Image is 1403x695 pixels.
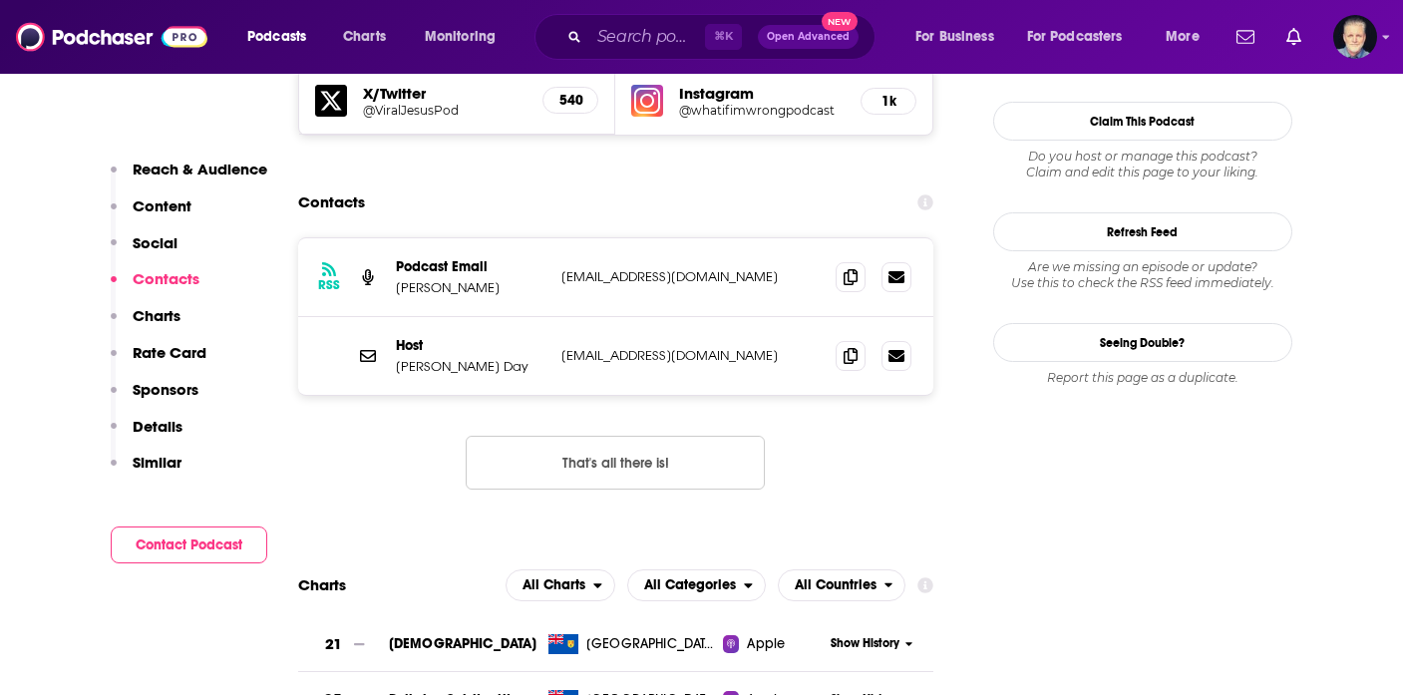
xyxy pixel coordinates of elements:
[318,277,340,293] h3: RSS
[901,21,1019,53] button: open menu
[1333,15,1377,59] img: User Profile
[506,569,615,601] h2: Platforms
[506,569,615,601] button: open menu
[747,634,785,654] span: Apple
[133,269,199,288] p: Contacts
[1333,15,1377,59] span: Logged in as JonesLiterary
[363,103,527,118] a: @ViralJesusPod
[561,268,821,285] p: [EMAIL_ADDRESS][DOMAIN_NAME]
[627,569,766,601] h2: Categories
[111,269,199,306] button: Contacts
[993,149,1292,165] span: Do you host or manage this podcast?
[1152,21,1225,53] button: open menu
[778,569,906,601] button: open menu
[133,233,177,252] p: Social
[298,183,365,221] h2: Contacts
[133,196,191,215] p: Content
[993,370,1292,386] div: Report this page as a duplicate.
[553,14,894,60] div: Search podcasts, credits, & more...
[540,634,723,654] a: [GEOGRAPHIC_DATA]
[111,196,191,233] button: Content
[993,259,1292,291] div: Are we missing an episode or update? Use this to check the RSS feed immediately.
[466,436,765,490] button: Nothing here.
[396,337,545,354] p: Host
[915,23,994,51] span: For Business
[133,343,206,362] p: Rate Card
[993,212,1292,251] button: Refresh Feed
[795,578,877,592] span: All Countries
[133,160,267,178] p: Reach & Audience
[705,24,742,50] span: ⌘ K
[679,84,845,103] h5: Instagram
[559,92,581,109] h5: 540
[233,21,332,53] button: open menu
[877,93,899,110] h5: 1k
[1333,15,1377,59] button: Show profile menu
[1228,20,1262,54] a: Show notifications dropdown
[111,233,177,270] button: Social
[389,635,537,652] a: [DEMOGRAPHIC_DATA]
[831,635,899,652] span: Show History
[411,21,522,53] button: open menu
[993,102,1292,141] button: Claim This Podcast
[363,84,527,103] h5: X/Twitter
[111,380,198,417] button: Sponsors
[343,23,386,51] span: Charts
[111,417,182,454] button: Details
[133,417,182,436] p: Details
[767,32,850,42] span: Open Advanced
[993,149,1292,180] div: Claim and edit this page to your liking.
[589,21,705,53] input: Search podcasts, credits, & more...
[523,578,585,592] span: All Charts
[111,306,180,343] button: Charts
[586,634,716,654] span: Turks and Caicos Islands
[396,279,545,296] p: [PERSON_NAME]
[396,258,545,275] p: Podcast Email
[627,569,766,601] button: open menu
[723,634,824,654] a: Apple
[822,12,858,31] span: New
[111,343,206,380] button: Rate Card
[298,617,389,672] a: 21
[561,347,821,364] p: [EMAIL_ADDRESS][DOMAIN_NAME]
[631,85,663,117] img: iconImage
[644,578,736,592] span: All Categories
[111,526,267,563] button: Contact Podcast
[330,21,398,53] a: Charts
[396,358,545,375] p: [PERSON_NAME] Day
[778,569,906,601] h2: Countries
[16,18,207,56] img: Podchaser - Follow, Share and Rate Podcasts
[824,635,919,652] button: Show History
[111,453,181,490] button: Similar
[133,453,181,472] p: Similar
[758,25,859,49] button: Open AdvancedNew
[133,380,198,399] p: Sponsors
[425,23,496,51] span: Monitoring
[133,306,180,325] p: Charts
[325,633,342,656] h3: 21
[679,103,845,118] a: @whatifimwrongpodcast
[247,23,306,51] span: Podcasts
[1166,23,1200,51] span: More
[993,323,1292,362] a: Seeing Double?
[1014,21,1152,53] button: open menu
[1278,20,1309,54] a: Show notifications dropdown
[111,160,267,196] button: Reach & Audience
[298,575,346,594] h2: Charts
[1027,23,1123,51] span: For Podcasters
